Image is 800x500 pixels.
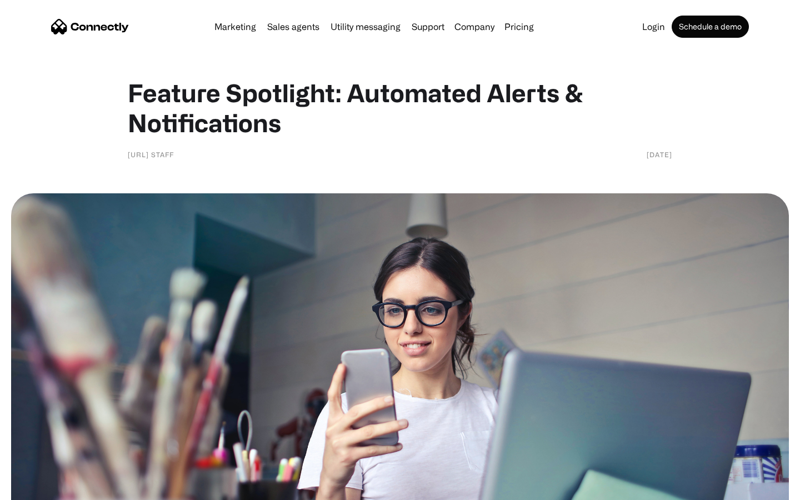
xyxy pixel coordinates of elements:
a: Support [407,22,449,31]
a: Login [638,22,669,31]
div: Company [454,19,494,34]
div: [URL] staff [128,149,174,160]
a: Pricing [500,22,538,31]
div: [DATE] [647,149,672,160]
a: Schedule a demo [672,16,749,38]
ul: Language list [22,481,67,496]
a: Sales agents [263,22,324,31]
a: Utility messaging [326,22,405,31]
aside: Language selected: English [11,481,67,496]
a: Marketing [210,22,261,31]
h1: Feature Spotlight: Automated Alerts & Notifications [128,78,672,138]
